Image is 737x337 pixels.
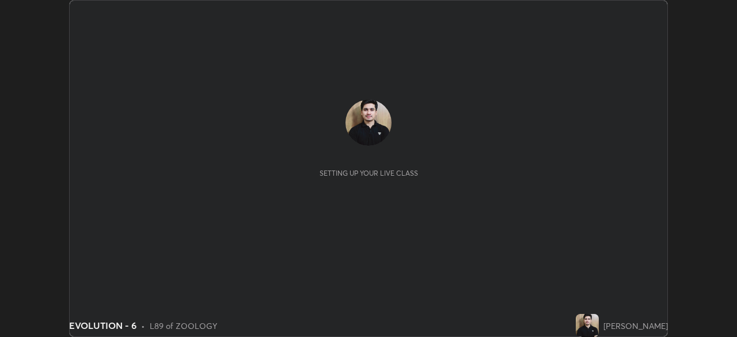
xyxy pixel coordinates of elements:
img: 6cece3184ad04555805104c557818702.jpg [576,314,599,337]
div: L89 of ZOOLOGY [150,320,217,332]
div: Setting up your live class [320,169,418,177]
div: [PERSON_NAME] [603,320,668,332]
div: EVOLUTION - 6 [69,319,136,332]
img: 6cece3184ad04555805104c557818702.jpg [345,100,392,146]
div: • [141,320,145,332]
